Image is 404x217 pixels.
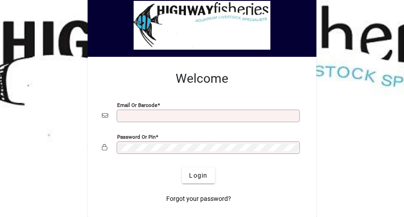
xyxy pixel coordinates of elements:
[102,71,302,86] h2: Welcome
[117,102,157,108] mat-label: Email or Barcode
[189,171,207,180] span: Login
[182,167,215,183] button: Login
[117,134,156,140] mat-label: Password or Pin
[166,194,231,204] span: Forgot your password?
[163,191,235,207] a: Forgot your password?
